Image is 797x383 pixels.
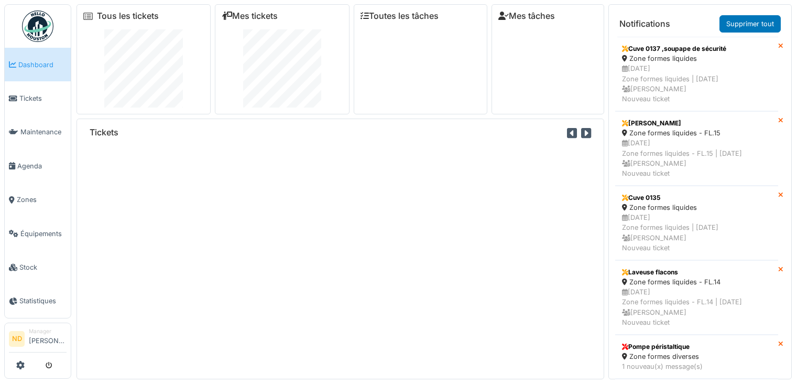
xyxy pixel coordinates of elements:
[5,284,71,318] a: Statistiques
[361,11,439,21] a: Toutes les tâches
[622,342,771,352] div: Pompe péristaltique
[622,44,771,54] div: Cuve 0137 ,soupape de sécurité
[615,37,778,111] a: Cuve 0137 ,soupape de sécurité Zone formes liquides [DATE]Zone formes liquides | [DATE] [PERSON_N...
[622,63,771,104] div: [DATE] Zone formes liquides | [DATE] [PERSON_NAME] Nouveau ticket
[5,48,71,81] a: Dashboard
[5,149,71,183] a: Agenda
[622,193,771,203] div: Cuve 0135
[619,19,670,29] h6: Notifications
[97,11,159,21] a: Tous les tickets
[5,250,71,284] a: Stock
[5,217,71,250] a: Équipements
[9,327,67,353] a: ND Manager[PERSON_NAME]
[90,127,118,137] h6: Tickets
[622,287,771,327] div: [DATE] Zone formes liquides - FL.14 | [DATE] [PERSON_NAME] Nouveau ticket
[19,296,67,306] span: Statistiques
[622,352,771,361] div: Zone formes diverses
[29,327,67,335] div: Manager
[22,10,53,42] img: Badge_color-CXgf-gQk.svg
[5,183,71,217] a: Zones
[622,268,771,277] div: Laveuse flacons
[622,203,771,212] div: Zone formes liquides
[615,260,778,335] a: Laveuse flacons Zone formes liquides - FL.14 [DATE]Zone formes liquides - FL.14 | [DATE] [PERSON_...
[622,212,771,253] div: [DATE] Zone formes liquides | [DATE] [PERSON_NAME] Nouveau ticket
[615,186,778,260] a: Cuve 0135 Zone formes liquides [DATE]Zone formes liquides | [DATE] [PERSON_NAME]Nouveau ticket
[19,262,67,272] span: Stock
[498,11,555,21] a: Mes tâches
[615,335,778,379] a: Pompe péristaltique Zone formes diverses 1 nouveau(x) message(s)
[17,195,67,205] span: Zones
[622,361,771,371] div: 1 nouveau(x) message(s)
[9,331,25,347] li: ND
[622,138,771,178] div: [DATE] Zone formes liquides - FL.15 | [DATE] [PERSON_NAME] Nouveau ticket
[622,119,771,128] div: [PERSON_NAME]
[622,54,771,63] div: Zone formes liquides
[29,327,67,350] li: [PERSON_NAME]
[622,128,771,138] div: Zone formes liquides - FL.15
[622,277,771,287] div: Zone formes liquides - FL.14
[615,111,778,186] a: [PERSON_NAME] Zone formes liquides - FL.15 [DATE]Zone formes liquides - FL.15 | [DATE] [PERSON_NA...
[20,127,67,137] span: Maintenance
[19,93,67,103] span: Tickets
[17,161,67,171] span: Agenda
[5,81,71,115] a: Tickets
[222,11,278,21] a: Mes tickets
[20,229,67,239] span: Équipements
[18,60,67,70] span: Dashboard
[5,115,71,149] a: Maintenance
[719,15,781,33] a: Supprimer tout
